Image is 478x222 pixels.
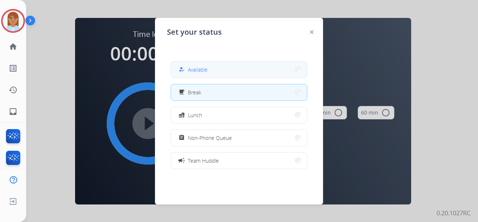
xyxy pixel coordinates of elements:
[9,64,18,73] mat-icon: list_alt
[310,30,314,34] img: close-button
[178,157,185,164] mat-icon: campaign
[171,107,307,123] button: Lunch
[9,107,18,116] mat-icon: inbox
[171,153,307,169] button: Team Huddle
[188,157,219,165] span: Team Huddle
[179,66,185,73] mat-icon: how_to_reg
[179,112,185,118] mat-icon: fastfood
[171,84,307,100] button: Break
[9,85,18,94] mat-icon: history
[188,111,202,119] span: Lunch
[171,62,307,78] button: Available
[9,42,18,51] mat-icon: home
[437,209,471,218] p: 0.20.1027RC
[179,89,185,96] mat-icon: free_breakfast
[3,10,24,31] img: avatar
[167,27,222,37] span: Set your status
[179,135,185,141] mat-icon: assignment
[188,134,232,142] span: Non-Phone Queue
[188,88,201,96] span: Break
[188,66,208,74] span: Available
[171,130,307,146] button: Non-Phone Queue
